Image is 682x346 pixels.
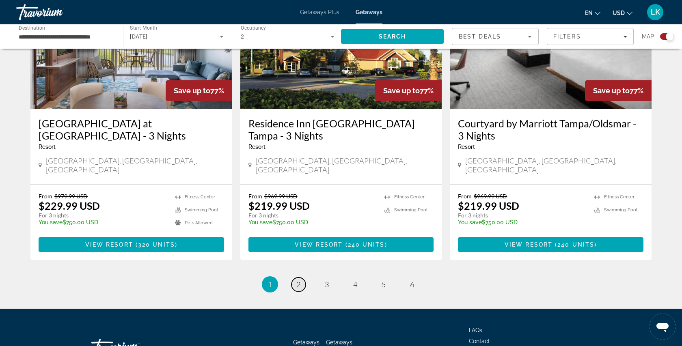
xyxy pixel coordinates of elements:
[39,237,224,252] button: View Resort(320 units)
[130,25,157,31] span: Start Month
[613,10,625,16] span: USD
[642,31,654,42] span: Map
[133,241,177,248] span: ( )
[248,212,377,219] p: For 3 nights
[19,25,45,30] span: Destination
[185,194,215,200] span: Fitness Center
[248,237,434,252] button: View Resort(240 units)
[39,193,52,200] span: From
[295,241,343,248] span: View Resort
[166,80,232,101] div: 77%
[300,9,339,15] a: Getaways Plus
[505,241,553,248] span: View Resort
[356,9,382,15] a: Getaways
[54,193,88,200] span: $979.99 USD
[459,33,501,40] span: Best Deals
[16,2,97,23] a: Travorium
[39,144,56,150] span: Resort
[379,33,406,40] span: Search
[382,280,386,289] span: 5
[547,28,634,45] button: Filters
[248,219,377,226] p: $750.00 USD
[458,144,475,150] span: Resort
[185,220,213,226] span: Pets Allowed
[604,207,637,213] span: Swimming Pool
[469,327,482,333] a: FAQs
[651,8,660,16] span: LK
[465,156,643,174] span: [GEOGRAPHIC_DATA], [GEOGRAPHIC_DATA], [GEOGRAPHIC_DATA]
[248,193,262,200] span: From
[459,32,532,41] mat-select: Sort by
[458,237,643,252] button: View Resort(240 units)
[394,207,427,213] span: Swimming Pool
[185,207,218,213] span: Swimming Pool
[248,144,265,150] span: Resort
[30,276,652,292] nav: Pagination
[375,80,442,101] div: 77%
[138,241,175,248] span: 320 units
[85,241,133,248] span: View Resort
[650,314,676,340] iframe: Button to launch messaging window
[353,280,357,289] span: 4
[348,241,385,248] span: 240 units
[458,200,519,212] p: $219.99 USD
[19,32,112,42] input: Select destination
[39,200,100,212] p: $229.99 USD
[383,86,420,95] span: Save up to
[248,219,272,226] span: You save
[458,212,586,219] p: For 3 nights
[394,194,425,200] span: Fitness Center
[458,219,586,226] p: $750.00 USD
[248,117,434,142] a: Residence Inn [GEOGRAPHIC_DATA] Tampa - 3 Nights
[241,25,266,31] span: Occupancy
[469,338,490,344] a: Contact
[458,193,472,200] span: From
[585,80,652,101] div: 77%
[39,117,224,142] a: [GEOGRAPHIC_DATA] at [GEOGRAPHIC_DATA] - 3 Nights
[39,219,167,226] p: $750.00 USD
[593,86,630,95] span: Save up to
[553,241,597,248] span: ( )
[130,33,148,40] span: [DATE]
[458,219,482,226] span: You save
[174,86,210,95] span: Save up to
[474,193,507,200] span: $969.99 USD
[341,29,444,44] button: Search
[46,156,224,174] span: [GEOGRAPHIC_DATA], [GEOGRAPHIC_DATA], [GEOGRAPHIC_DATA]
[241,33,244,40] span: 2
[585,10,593,16] span: en
[553,33,581,40] span: Filters
[458,117,643,142] a: Courtyard by Marriott Tampa/Oldsmar - 3 Nights
[296,280,300,289] span: 2
[264,193,298,200] span: $969.99 USD
[343,241,387,248] span: ( )
[268,280,272,289] span: 1
[557,241,594,248] span: 240 units
[39,212,167,219] p: For 3 nights
[613,7,632,19] button: Change currency
[585,7,600,19] button: Change language
[645,4,666,21] button: User Menu
[248,200,310,212] p: $219.99 USD
[410,280,414,289] span: 6
[604,194,635,200] span: Fitness Center
[325,280,329,289] span: 3
[256,156,434,174] span: [GEOGRAPHIC_DATA], [GEOGRAPHIC_DATA], [GEOGRAPHIC_DATA]
[39,219,63,226] span: You save
[293,339,319,346] a: Getaways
